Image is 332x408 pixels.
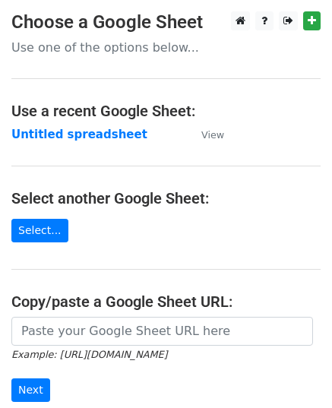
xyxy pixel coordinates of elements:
h3: Choose a Google Sheet [11,11,321,33]
a: Untitled spreadsheet [11,128,147,141]
input: Paste your Google Sheet URL here [11,317,313,346]
small: Example: [URL][DOMAIN_NAME] [11,349,167,360]
input: Next [11,378,50,402]
h4: Copy/paste a Google Sheet URL: [11,293,321,311]
a: View [186,128,224,141]
a: Select... [11,219,68,242]
small: View [201,129,224,141]
h4: Select another Google Sheet: [11,189,321,207]
h4: Use a recent Google Sheet: [11,102,321,120]
p: Use one of the options below... [11,40,321,55]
